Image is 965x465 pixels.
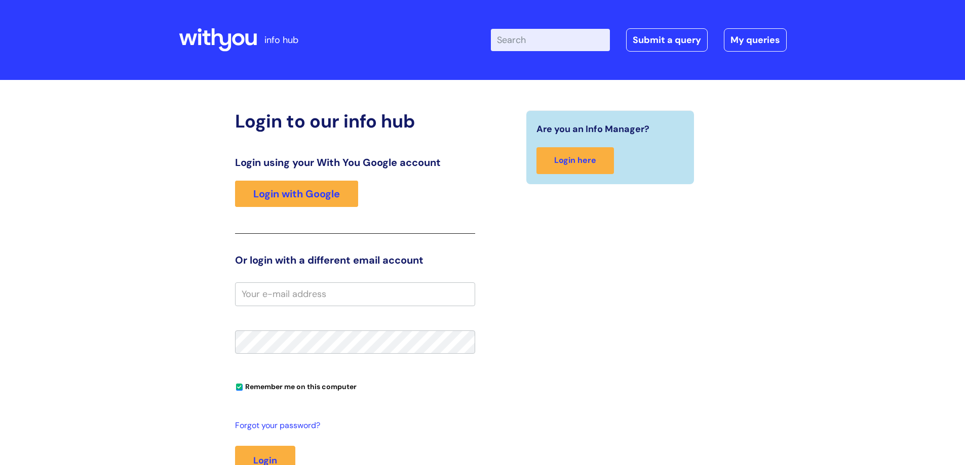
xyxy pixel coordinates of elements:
a: Login with Google [235,181,358,207]
h3: Or login with a different email account [235,254,475,266]
h3: Login using your With You Google account [235,156,475,168]
h2: Login to our info hub [235,110,475,132]
p: info hub [264,32,298,48]
a: My queries [724,28,787,52]
a: Forgot your password? [235,418,470,433]
div: You can uncheck this option if you're logging in from a shared device [235,378,475,394]
label: Remember me on this computer [235,380,357,391]
a: Login here [536,147,614,174]
input: Remember me on this computer [236,384,243,391]
input: Search [491,29,610,51]
span: Are you an Info Manager? [536,121,649,137]
input: Your e-mail address [235,282,475,306]
a: Submit a query [626,28,708,52]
